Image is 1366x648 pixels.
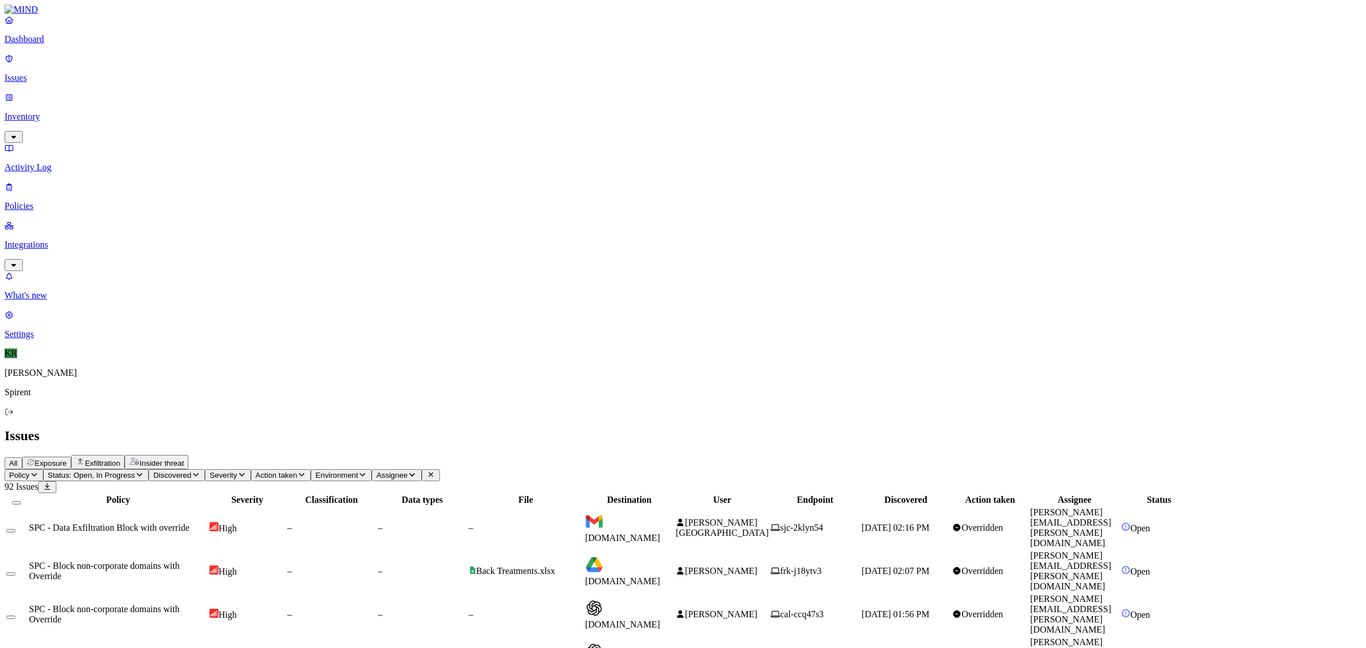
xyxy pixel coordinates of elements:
[29,561,179,581] span: SPC - Block non-corporate domains with Override
[287,495,376,505] div: Classification
[287,566,292,576] span: –
[153,471,191,479] span: Discovered
[376,471,408,479] span: Assignee
[862,566,929,576] span: [DATE] 02:07 PM
[9,459,18,467] span: All
[476,566,556,576] span: Back Treatments.xlsx
[5,220,1361,269] a: Integrations
[209,565,219,575] img: severity-high
[5,162,1361,173] p: Activity Log
[29,495,207,505] div: Policy
[5,182,1361,211] a: Policies
[685,566,758,576] span: [PERSON_NAME]
[469,495,583,505] div: File
[5,201,1361,211] p: Policies
[1121,522,1130,531] img: status-open
[1030,507,1111,548] span: [PERSON_NAME][EMAIL_ADDRESS][PERSON_NAME][DOMAIN_NAME]
[29,523,190,532] span: SPC - Data Exfiltration Block with override
[585,512,603,531] img: mail.google.com favicon
[5,387,1361,397] p: Spirent
[1130,523,1150,533] span: Open
[1121,565,1130,575] img: status-open
[5,92,1361,141] a: Inventory
[378,495,466,505] div: Data types
[219,523,237,533] span: High
[48,471,135,479] span: Status: Open, In Progress
[1030,594,1111,634] span: [PERSON_NAME][EMAIL_ADDRESS][PERSON_NAME][DOMAIN_NAME]
[5,34,1361,44] p: Dashboard
[5,54,1361,83] a: Issues
[862,609,929,619] span: [DATE] 01:56 PM
[585,495,673,505] div: Destination
[6,616,15,619] button: Select row
[5,5,1361,15] a: MIND
[5,428,1361,444] h2: Issues
[469,567,476,574] img: google-sheets
[5,15,1361,44] a: Dashboard
[209,522,219,531] img: severity-high
[469,609,474,619] span: –
[6,529,15,532] button: Select row
[585,576,660,586] span: [DOMAIN_NAME]
[1121,609,1130,618] img: status-open
[219,610,237,620] span: High
[469,523,474,532] span: –
[1121,495,1197,505] div: Status
[29,604,179,624] span: SPC - Block non-corporate domains with Override
[1030,495,1119,505] div: Assignee
[1130,567,1150,576] span: Open
[585,620,660,629] span: [DOMAIN_NAME]
[676,495,768,505] div: User
[5,240,1361,250] p: Integrations
[85,459,120,467] span: Exfiltration
[35,459,67,467] span: Exposure
[1030,551,1111,591] span: [PERSON_NAME][EMAIL_ADDRESS][PERSON_NAME][DOMAIN_NAME]
[961,609,1003,619] span: Overridden
[5,368,1361,378] p: [PERSON_NAME]
[585,556,603,574] img: drive.google.com favicon
[862,523,929,532] span: [DATE] 02:16 PM
[5,271,1361,301] a: What's new
[1130,610,1150,620] span: Open
[585,599,603,617] img: chatgpt.com favicon
[5,290,1361,301] p: What's new
[209,495,285,505] div: Severity
[862,495,950,505] div: Discovered
[5,112,1361,122] p: Inventory
[585,533,660,543] span: [DOMAIN_NAME]
[685,609,758,619] span: [PERSON_NAME]
[256,471,297,479] span: Action taken
[9,471,30,479] span: Policy
[780,566,822,576] span: frk-j18ytv3
[209,471,237,479] span: Severity
[780,609,824,619] span: cal-ccq47s3
[378,566,382,576] span: –
[952,495,1028,505] div: Action taken
[5,143,1361,173] a: Activity Log
[287,523,292,532] span: –
[287,609,292,619] span: –
[5,5,38,15] img: MIND
[5,73,1361,83] p: Issues
[5,310,1361,339] a: Settings
[12,501,21,505] button: Select all
[5,348,17,358] span: KR
[6,572,15,576] button: Select row
[5,329,1361,339] p: Settings
[378,609,382,619] span: –
[219,567,237,576] span: High
[676,518,768,538] span: [PERSON_NAME][GEOGRAPHIC_DATA]
[771,495,859,505] div: Endpoint
[378,523,382,532] span: –
[780,523,824,532] span: sjc-2klyn54
[315,471,358,479] span: Environment
[5,482,38,491] span: 92 Issues
[139,459,184,467] span: Insider threat
[961,566,1003,576] span: Overridden
[961,523,1003,532] span: Overridden
[209,609,219,618] img: severity-high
